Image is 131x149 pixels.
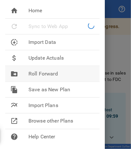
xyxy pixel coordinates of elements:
span: Home [28,7,94,15]
span: Save as New Plan [28,86,94,94]
span: multiline_chart [10,102,18,109]
span: open_in_new [10,117,18,125]
span: refresh [10,23,18,30]
span: Import Data [28,38,94,46]
span: file_copy [10,86,18,94]
span: Roll Forward [28,70,94,78]
span: Update Actuals [28,54,94,62]
span: Import Plans [28,102,94,109]
span: drive_file_move [10,70,18,78]
span: home [10,7,18,15]
span: downloading [10,38,18,46]
span: Browse other Plans [28,117,94,125]
span: Sync to Web App [28,23,88,30]
span: attach_money [10,54,18,62]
